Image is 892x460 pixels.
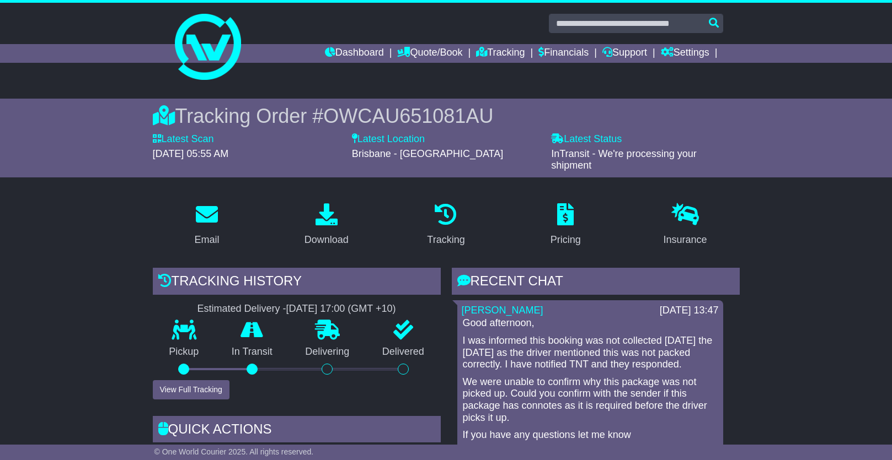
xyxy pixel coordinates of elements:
a: Tracking [420,199,472,251]
button: View Full Tracking [153,380,229,399]
span: © One World Courier 2025. All rights reserved. [154,447,314,456]
p: Delivering [289,346,366,358]
p: Good afternoon, [463,317,718,329]
div: [DATE] 13:47 [660,305,719,317]
div: Tracking history [153,268,441,297]
div: Email [194,232,219,247]
label: Latest Location [352,133,425,145]
label: Latest Scan [153,133,214,145]
div: Tracking [427,232,464,247]
a: Financials [538,44,589,63]
a: Dashboard [325,44,384,63]
div: Tracking Order # [153,104,740,128]
a: Settings [661,44,709,63]
span: InTransit - We're processing your shipment [551,148,697,171]
a: Support [602,44,647,63]
a: Download [297,199,356,251]
div: [DATE] 17:00 (GMT +10) [286,303,396,315]
p: We were unable to confirm why this package was not picked up. Could you confirm with the sender i... [463,376,718,424]
a: Pricing [543,199,588,251]
div: Download [305,232,349,247]
div: Pricing [551,232,581,247]
span: OWCAU651081AU [323,105,493,127]
a: Tracking [476,44,525,63]
p: Pickup [153,346,216,358]
label: Latest Status [551,133,622,145]
span: Brisbane - [GEOGRAPHIC_DATA] [352,148,503,159]
div: Insurance [664,232,707,247]
p: Delivered [366,346,441,358]
p: I was informed this booking was not collected [DATE] the [DATE] as the driver mentioned this was ... [463,335,718,371]
span: [DATE] 05:55 AM [153,148,229,159]
div: Quick Actions [153,416,441,446]
a: Insurance [656,199,714,251]
div: RECENT CHAT [452,268,740,297]
a: Quote/Book [397,44,462,63]
div: Estimated Delivery - [153,303,441,315]
p: If you have any questions let me know [463,429,718,441]
p: In Transit [215,346,289,358]
a: Email [187,199,226,251]
a: [PERSON_NAME] [462,305,543,316]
